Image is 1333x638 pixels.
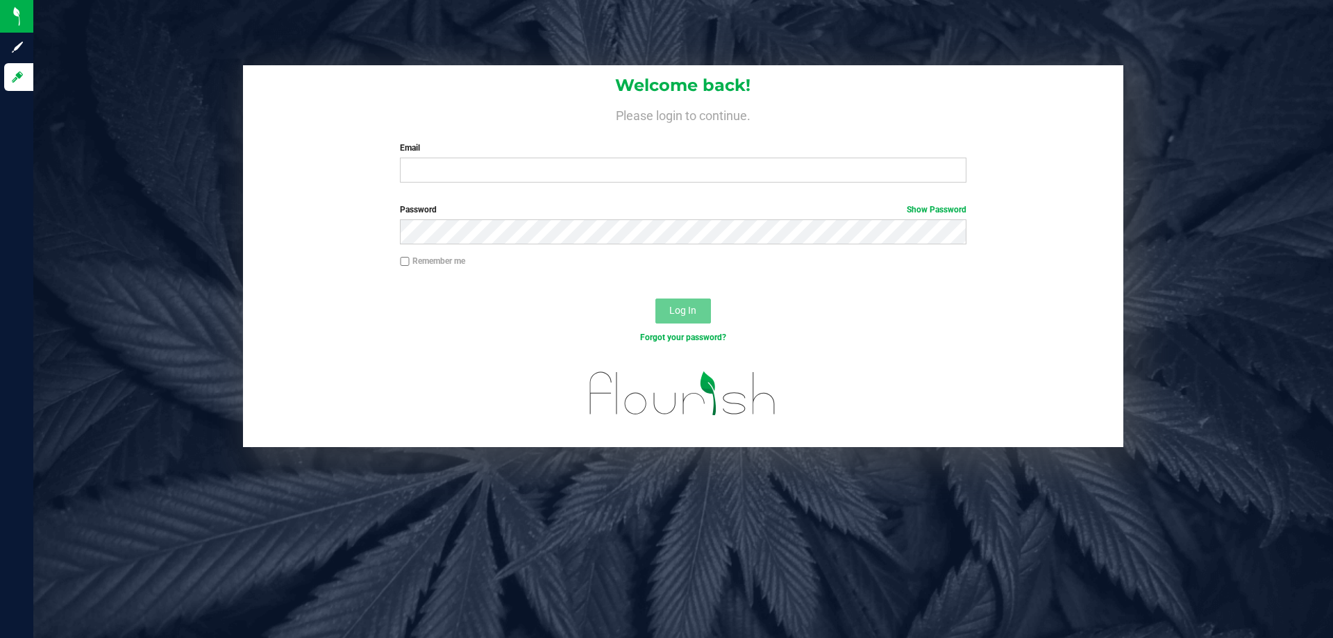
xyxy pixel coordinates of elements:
[400,142,966,154] label: Email
[669,305,696,316] span: Log In
[907,205,966,215] a: Show Password
[400,205,437,215] span: Password
[573,358,793,429] img: flourish_logo.svg
[10,70,24,84] inline-svg: Log in
[400,255,465,267] label: Remember me
[640,333,726,342] a: Forgot your password?
[243,106,1123,122] h4: Please login to continue.
[655,299,711,324] button: Log In
[10,40,24,54] inline-svg: Sign up
[243,76,1123,94] h1: Welcome back!
[400,257,410,267] input: Remember me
